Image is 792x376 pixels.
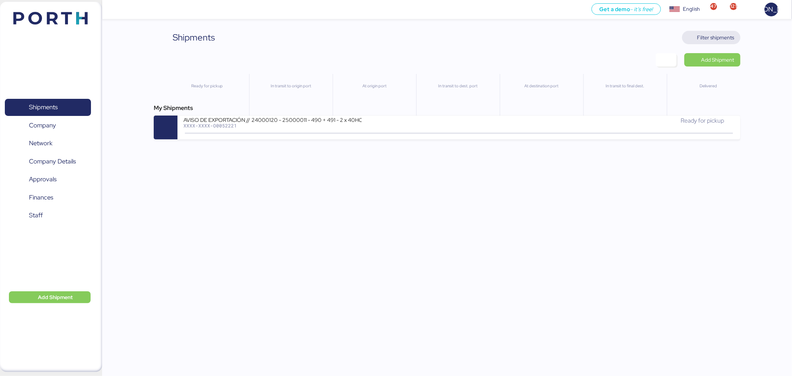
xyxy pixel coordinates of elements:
[9,291,91,303] button: Add Shipment
[29,156,76,167] span: Company Details
[5,189,91,206] a: Finances
[5,117,91,134] a: Company
[173,31,215,44] div: Shipments
[503,83,580,89] div: At destination port
[169,83,245,89] div: Ready for pickup
[5,207,91,224] a: Staff
[107,3,119,16] button: Menu
[38,293,73,302] span: Add Shipment
[5,135,91,152] a: Network
[670,83,747,89] div: Delivered
[5,153,91,170] a: Company Details
[252,83,329,89] div: In transit to origin port
[681,117,724,124] span: Ready for pickup
[154,104,740,113] div: My Shipments
[684,53,740,67] a: Add Shipment
[420,83,496,89] div: In transit to dest. port
[5,99,91,116] a: Shipments
[29,174,56,185] span: Approvals
[29,102,58,113] span: Shipments
[336,83,413,89] div: At origin port
[682,31,740,44] button: Filter shipments
[5,171,91,188] a: Approvals
[29,120,56,131] span: Company
[683,5,700,13] div: English
[587,83,663,89] div: In transit to final dest.
[29,138,52,149] span: Network
[29,210,43,221] span: Staff
[29,192,53,203] span: Finances
[697,33,734,42] span: Filter shipments
[701,55,734,64] span: Add Shipment
[183,123,362,128] div: XXXX-XXXX-O0052221
[183,116,362,123] div: AVISO DE EXPORTACIÓN // 24000120 - 25000011 - 490 + 491 - 2 x 40HC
